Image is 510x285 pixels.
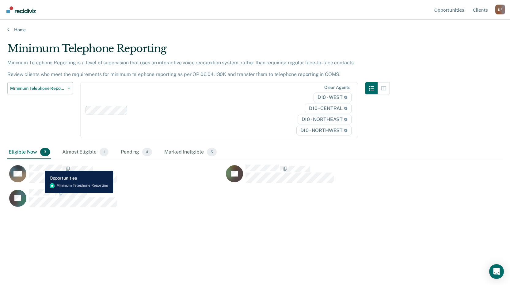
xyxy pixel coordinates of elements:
[224,164,441,189] div: CaseloadOpportunityCell-0792159
[7,164,224,189] div: CaseloadOpportunityCell-0718074
[314,93,352,102] span: D10 - WEST
[120,146,153,159] div: Pending4
[61,146,110,159] div: Almost Eligible1
[298,115,352,124] span: D10 - NORTHEAST
[100,148,108,156] span: 1
[7,82,73,94] button: Minimum Telephone Reporting
[324,85,350,90] div: Clear agents
[495,5,505,14] button: Profile dropdown button
[489,264,504,279] div: Open Intercom Messenger
[7,42,390,60] div: Minimum Telephone Reporting
[7,27,503,32] a: Home
[6,6,36,13] img: Recidiviz
[142,148,152,156] span: 4
[495,5,505,14] div: D F
[305,104,352,113] span: D10 - CENTRAL
[7,60,355,77] p: Minimum Telephone Reporting is a level of supervision that uses an interactive voice recognition ...
[296,126,352,135] span: D10 - NORTHWEST
[40,148,50,156] span: 3
[10,86,65,91] span: Minimum Telephone Reporting
[207,148,217,156] span: 5
[163,146,218,159] div: Marked Ineligible5
[7,146,51,159] div: Eligible Now3
[7,189,224,213] div: CaseloadOpportunityCell-0750593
